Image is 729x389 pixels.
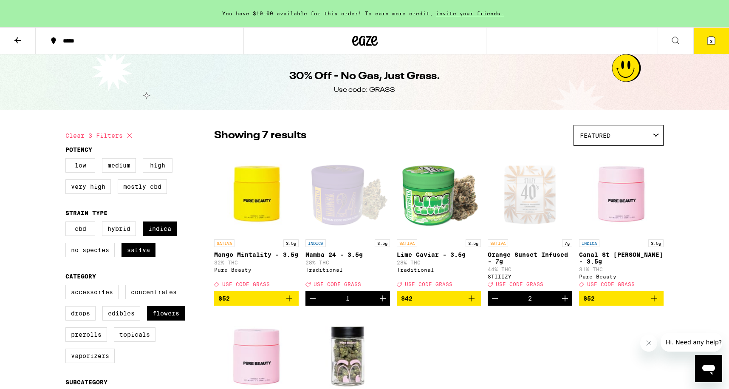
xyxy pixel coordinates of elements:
[305,251,390,258] p: Mamba 24 - 3.5g
[143,221,177,236] label: Indica
[334,85,395,95] div: Use code: GRASS
[496,281,543,287] span: USE CODE GRASS
[65,285,119,299] label: Accessories
[405,281,452,287] span: USE CODE GRASS
[305,239,326,247] p: INDICA
[125,285,182,299] label: Concentrates
[579,291,664,306] button: Add to bag
[397,239,417,247] p: SATIVA
[218,295,230,302] span: $52
[305,267,390,273] div: Traditional
[102,158,136,173] label: Medium
[488,251,572,265] p: Orange Sunset Infused - 7g
[648,239,664,247] p: 3.5g
[488,267,572,272] p: 44% THC
[488,150,572,291] a: Open page for Orange Sunset Infused - 7g from STIIIZY
[397,291,481,306] button: Add to bag
[562,239,572,247] p: 7g
[65,158,95,173] label: Low
[579,274,664,279] div: Pure Beauty
[488,239,508,247] p: SATIVA
[305,150,390,291] a: Open page for Mamba 24 - 3.5g from Traditional
[114,327,155,342] label: Topicals
[661,333,722,352] iframe: Message from company
[314,281,361,287] span: USE CODE GRASS
[579,267,664,272] p: 31% THC
[65,379,107,386] legend: Subcategory
[488,291,502,306] button: Decrement
[587,281,635,287] span: USE CODE GRASS
[65,243,115,257] label: No Species
[102,306,140,321] label: Edibles
[695,355,722,382] iframe: Button to launch messaging window
[397,251,481,258] p: Lime Caviar - 3.5g
[214,239,235,247] p: SATIVA
[583,295,595,302] span: $52
[65,146,92,153] legend: Potency
[693,28,729,54] button: 3
[289,69,440,84] h1: 30% Off - No Gas, Just Grass.
[397,267,481,273] div: Traditional
[65,327,107,342] label: Prerolls
[143,158,172,173] label: High
[65,125,135,146] button: Clear 3 filters
[346,295,350,302] div: 1
[580,132,610,139] span: Featured
[214,260,299,265] p: 32% THC
[579,239,599,247] p: INDICA
[65,221,95,236] label: CBD
[147,306,185,321] label: Flowers
[222,281,270,287] span: USE CODE GRASS
[214,150,299,235] img: Pure Beauty - Mango Mintality - 3.5g
[397,260,481,265] p: 28% THC
[640,335,657,352] iframe: Close message
[558,291,572,306] button: Increment
[401,295,413,302] span: $42
[579,150,664,291] a: Open page for Canal St Runtz - 3.5g from Pure Beauty
[376,291,390,306] button: Increment
[579,251,664,265] p: Canal St [PERSON_NAME] - 3.5g
[65,349,115,363] label: Vaporizers
[65,210,107,216] legend: Strain Type
[214,291,299,306] button: Add to bag
[214,251,299,258] p: Mango Mintality - 3.5g
[214,150,299,291] a: Open page for Mango Mintality - 3.5g from Pure Beauty
[214,267,299,273] div: Pure Beauty
[579,150,664,235] img: Pure Beauty - Canal St Runtz - 3.5g
[528,295,532,302] div: 2
[214,128,306,143] p: Showing 7 results
[305,291,320,306] button: Decrement
[65,273,96,280] legend: Category
[305,260,390,265] p: 28% THC
[375,239,390,247] p: 3.5g
[118,179,167,194] label: Mostly CBD
[466,239,481,247] p: 3.5g
[488,274,572,279] div: STIIIZY
[65,306,96,321] label: Drops
[222,11,433,16] span: You have $10.00 available for this order! To earn more credit,
[121,243,155,257] label: Sativa
[102,221,136,236] label: Hybrid
[397,150,481,235] img: Traditional - Lime Caviar - 3.5g
[65,179,111,194] label: Very High
[433,11,507,16] span: invite your friends.
[710,39,712,44] span: 3
[397,150,481,291] a: Open page for Lime Caviar - 3.5g from Traditional
[283,239,299,247] p: 3.5g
